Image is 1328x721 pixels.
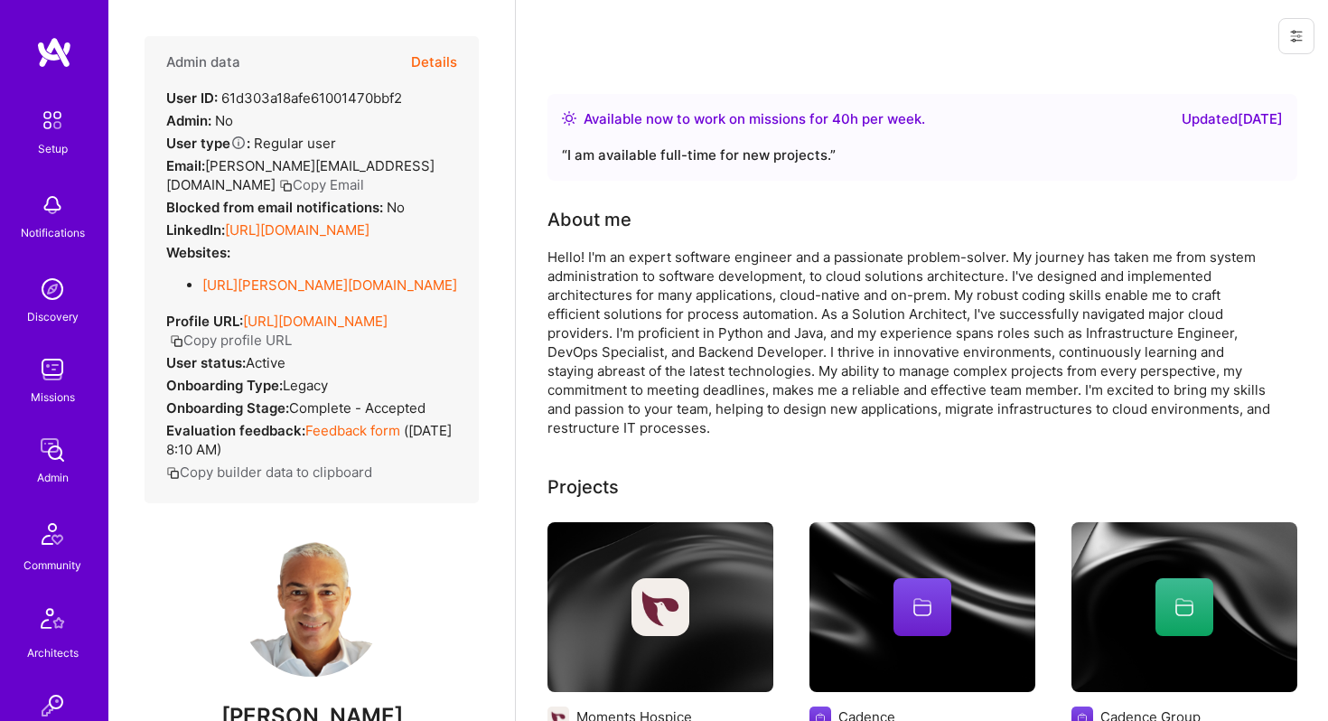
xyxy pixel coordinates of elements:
div: Missions [31,388,75,407]
a: [URL][PERSON_NAME][DOMAIN_NAME] [202,276,457,294]
div: Setup [38,139,68,158]
strong: Blocked from email notifications: [166,199,387,216]
img: Availability [562,111,576,126]
img: admin teamwork [34,432,70,468]
button: Copy profile URL [170,331,292,350]
strong: Admin: [166,112,211,129]
div: “ I am available full-time for new projects. ” [562,145,1283,166]
div: Available now to work on missions for h per week . [584,108,925,130]
div: No [166,111,233,130]
strong: User type : [166,135,250,152]
div: Discovery [27,307,79,326]
img: Architects [31,600,74,643]
div: Projects [547,473,619,501]
i: Help [230,135,247,151]
span: 40 [832,110,850,127]
div: Architects [27,643,79,662]
img: setup [33,101,71,139]
button: Details [411,36,457,89]
strong: Profile URL: [166,313,243,330]
i: icon Copy [166,466,180,480]
div: Regular user [166,134,336,153]
div: About me [547,206,631,233]
div: No [166,198,405,217]
strong: LinkedIn: [166,221,225,239]
img: teamwork [34,351,70,388]
i: icon Copy [279,179,293,192]
a: [URL][DOMAIN_NAME] [243,313,388,330]
div: Notifications [21,223,85,242]
strong: Email: [166,157,205,174]
img: bell [34,187,70,223]
img: discovery [34,271,70,307]
span: legacy [283,377,328,394]
span: Active [246,354,285,371]
strong: Evaluation feedback: [166,422,305,439]
div: Community [23,556,81,575]
img: logo [36,36,72,69]
img: cover [547,522,773,692]
a: [URL][DOMAIN_NAME] [225,221,369,239]
h4: Admin data [166,54,240,70]
a: Feedback form [305,422,400,439]
img: User Avatar [239,532,384,677]
strong: Onboarding Type: [166,377,283,394]
span: [PERSON_NAME][EMAIL_ADDRESS][DOMAIN_NAME] [166,157,435,193]
div: Updated [DATE] [1182,108,1283,130]
div: 61d303a18afe61001470bbf2 [166,89,402,108]
strong: User status: [166,354,246,371]
i: icon Copy [170,334,183,348]
img: Company logo [631,578,689,636]
strong: User ID: [166,89,218,107]
div: Admin [37,468,69,487]
button: Copy Email [279,175,364,194]
strong: Onboarding Stage: [166,399,289,417]
div: Hello! I'm an expert software engineer and a passionate problem-solver. My journey has taken me f... [547,248,1270,437]
img: Community [31,512,74,556]
img: cover [1071,522,1297,692]
div: ( [DATE] 8:10 AM ) [166,421,457,459]
strong: Websites: [166,244,230,261]
span: Complete - Accepted [289,399,426,417]
img: cover [809,522,1035,692]
button: Copy builder data to clipboard [166,463,372,482]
